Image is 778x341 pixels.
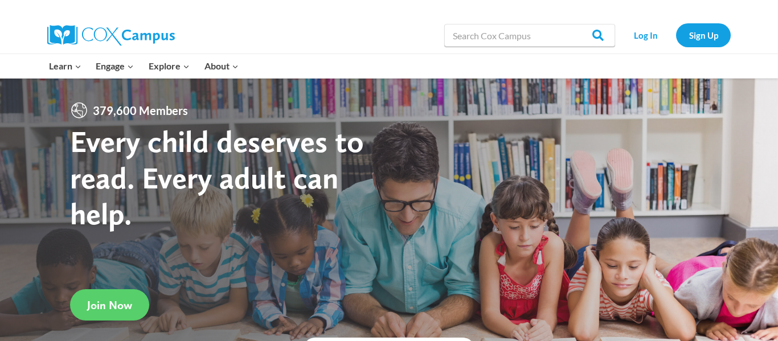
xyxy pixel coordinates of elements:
span: Engage [96,59,134,73]
input: Search Cox Campus [444,24,615,47]
span: Explore [149,59,190,73]
img: Cox Campus [47,25,175,46]
nav: Secondary Navigation [621,23,731,47]
nav: Primary Navigation [42,54,245,78]
a: Join Now [70,289,149,321]
span: About [204,59,239,73]
strong: Every child deserves to read. Every adult can help. [70,123,364,232]
a: Log In [621,23,670,47]
span: Learn [49,59,81,73]
span: 379,600 Members [88,101,193,120]
a: Sign Up [676,23,731,47]
span: Join Now [87,298,132,312]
